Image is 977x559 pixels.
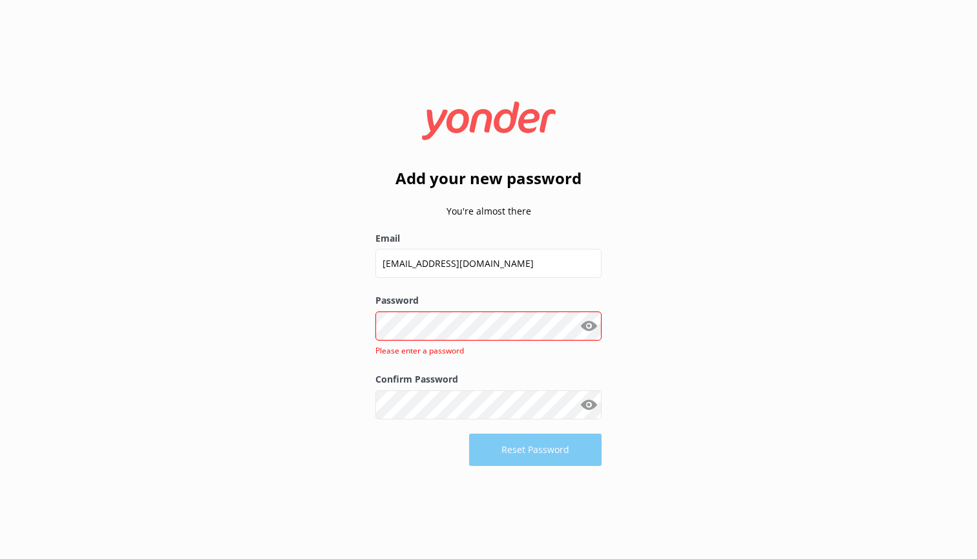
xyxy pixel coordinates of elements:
[576,392,602,417] button: Show password
[375,372,602,386] label: Confirm Password
[375,345,464,356] span: Please enter a password
[576,313,602,339] button: Show password
[375,166,602,191] h2: Add your new password
[375,293,602,308] label: Password
[375,249,602,278] input: user@emailaddress.com
[375,204,602,218] p: You're almost there
[375,231,602,246] label: Email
